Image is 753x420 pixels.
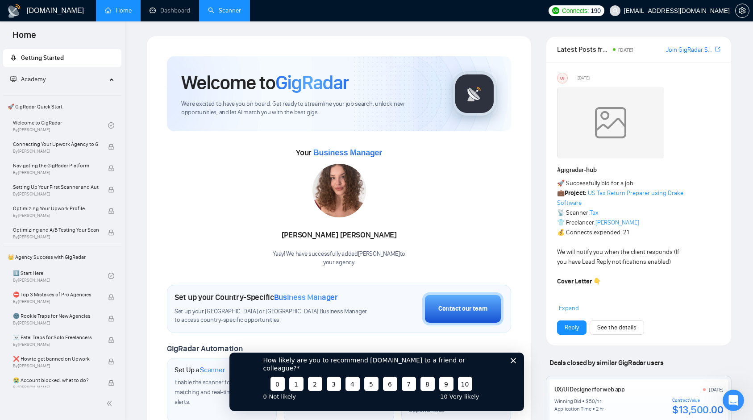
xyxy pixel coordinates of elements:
[175,378,244,406] span: Enable the scanner for AI matching and real-time job alerts.
[175,308,372,324] span: Set up your [GEOGRAPHIC_DATA] or [GEOGRAPHIC_DATA] Business Manager to access country-specific op...
[108,358,114,365] span: lock
[13,342,99,347] span: By [PERSON_NAME]
[672,398,723,403] div: Contract Value
[595,219,639,226] a: [PERSON_NAME]
[106,399,115,408] span: double-left
[21,75,46,83] span: Academy
[409,396,447,414] span: Never miss any opportunities.
[586,398,589,405] div: $
[13,299,99,304] span: By [PERSON_NAME]
[108,144,114,150] span: lock
[557,189,683,207] a: US Tax Return Preparer using Drake Software
[578,74,590,82] span: [DATE]
[5,29,43,47] span: Home
[108,273,114,279] span: check-circle
[596,405,604,412] div: 2 hr
[108,122,114,129] span: check-circle
[181,71,349,95] h1: Welcome to
[559,304,579,312] span: Expand
[557,165,720,175] h1: # gigradar-hub
[208,7,241,14] a: searchScanner
[167,344,242,353] span: GigRadar Automation
[13,161,99,170] span: Navigating the GigRadar Platform
[13,312,99,320] span: 🌚 Rookie Traps for New Agencies
[565,323,579,333] a: Reply
[13,204,99,213] span: Optimizing Your Upwork Profile
[595,398,601,405] div: /hr
[672,403,723,416] div: $13,500.00
[589,398,595,405] div: 50
[565,189,587,197] strong: Project:
[13,213,99,218] span: By [PERSON_NAME]
[13,234,99,240] span: By [PERSON_NAME]
[557,320,587,335] button: Reply
[557,73,567,83] div: US
[736,7,749,14] span: setting
[108,380,114,386] span: lock
[175,292,338,302] h1: Set up your Country-Specific
[13,333,99,342] span: ☠️ Fatal Traps for Solo Freelancers
[150,7,190,14] a: dashboardDashboard
[108,165,114,171] span: lock
[229,353,524,411] iframe: Survey from GigRadar.io
[666,45,713,55] a: Join GigRadar Slack Community
[105,7,132,14] a: homeHome
[13,183,99,191] span: Setting Up Your First Scanner and Auto-Bidder
[4,248,121,266] span: 👑 Agency Success with GigRadar
[562,6,589,16] span: Connects:
[13,290,99,299] span: ⛔ Top 3 Mistakes of Pro Agencies
[273,250,405,267] div: Yaay! We have successfully added [PERSON_NAME] to
[735,4,749,18] button: setting
[13,385,99,390] span: By [PERSON_NAME]
[296,148,382,158] span: Your
[313,148,382,157] span: Business Manager
[13,140,99,149] span: Connecting Your Upwork Agency to GigRadar
[108,187,114,193] span: lock
[723,390,744,411] iframe: Intercom live chat
[13,116,108,135] a: Welcome to GigRadarBy[PERSON_NAME]
[108,229,114,236] span: lock
[10,54,17,61] span: rocket
[554,405,591,412] div: Application Time
[554,398,581,405] div: Winning Bid
[13,266,108,286] a: 1️⃣ Start HereBy[PERSON_NAME]
[557,278,601,285] strong: Cover Letter 👇
[709,386,724,393] div: [DATE]
[13,363,99,369] span: By [PERSON_NAME]
[13,225,99,234] span: Optimizing and A/B Testing Your Scanner for Better Results
[175,366,225,374] h1: Set Up a
[590,320,644,335] button: See the details
[3,49,121,67] li: Getting Started
[422,292,503,325] button: Contact our team
[735,7,749,14] a: setting
[108,316,114,322] span: lock
[4,98,121,116] span: 🚀 GigRadar Quick Start
[452,71,497,116] img: gigradar-logo.png
[7,4,21,18] img: logo
[108,337,114,343] span: lock
[13,191,99,197] span: By [PERSON_NAME]
[13,170,99,175] span: By [PERSON_NAME]
[591,6,600,16] span: 190
[10,76,17,82] span: fund-projection-screen
[200,366,225,374] span: Scanner
[21,54,64,62] span: Getting Started
[273,258,405,267] p: your agency .
[108,208,114,214] span: lock
[546,355,667,370] span: Deals closed by similar GigRadar users
[438,304,487,314] div: Contact our team
[612,8,618,14] span: user
[557,44,610,55] span: Latest Posts from the GigRadar Community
